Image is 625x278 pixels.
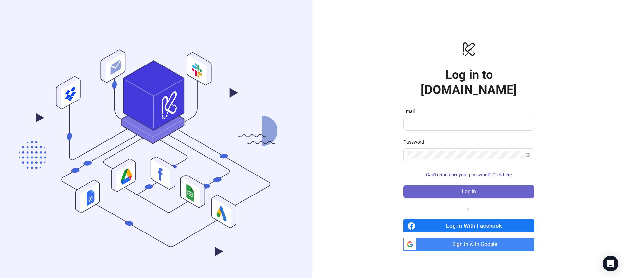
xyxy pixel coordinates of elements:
a: Log in With Facebook [403,219,534,232]
span: eye-invisible [525,152,530,158]
button: Can't remember your password? Click here [403,169,534,180]
span: Can't remember your password? Click here [426,172,512,177]
input: Email [407,120,529,128]
a: Can't remember your password? Click here [403,172,534,177]
span: Sign in with Google [419,238,534,251]
label: Password [403,139,428,146]
span: Log in With Facebook [418,219,534,232]
button: Log in [403,185,534,198]
a: Sign in with Google [403,238,534,251]
span: Log in [462,189,476,195]
div: Open Intercom Messenger [603,256,618,271]
h1: Log in to [DOMAIN_NAME] [403,67,534,97]
label: Email [403,108,419,115]
input: Password [407,151,524,159]
span: or [461,205,476,212]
